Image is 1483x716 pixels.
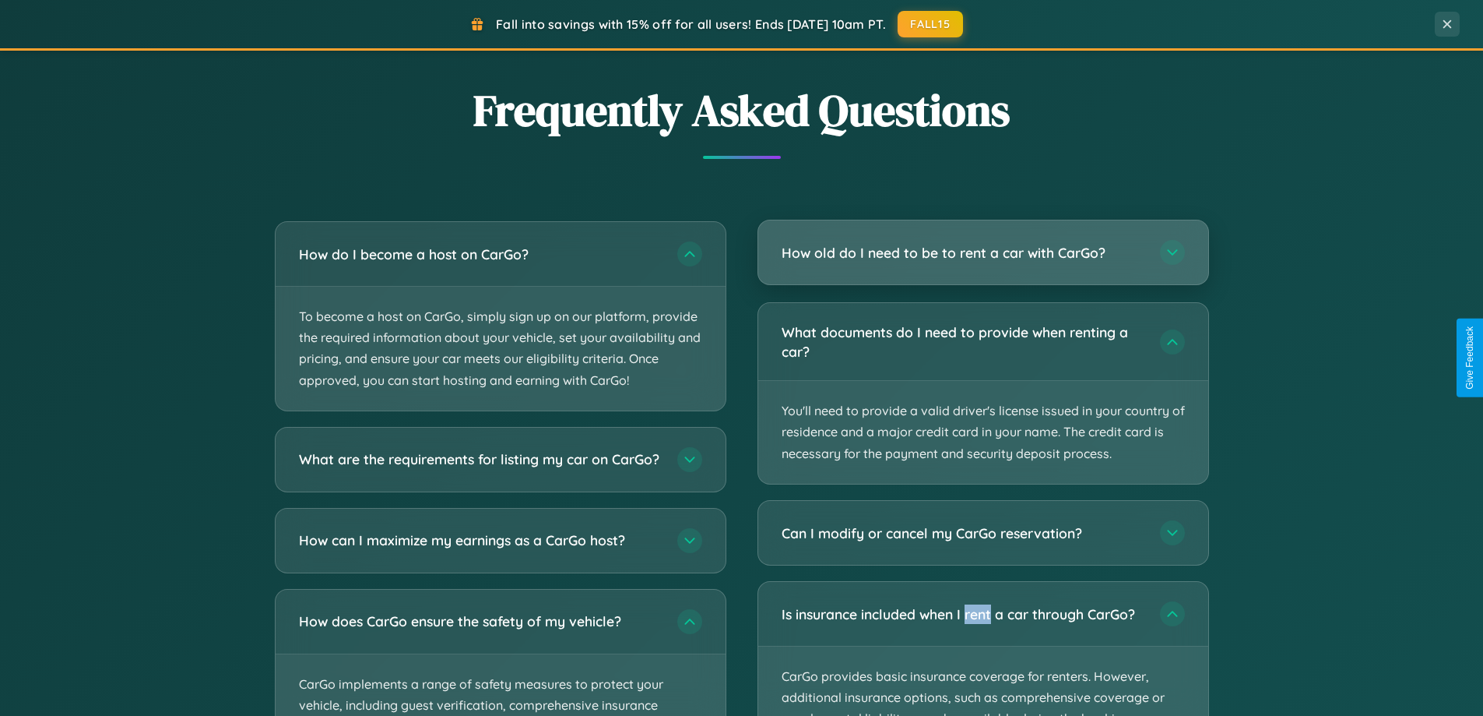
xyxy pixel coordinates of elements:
[299,531,662,550] h3: How can I maximize my earnings as a CarGo host?
[782,524,1144,543] h3: Can I modify or cancel my CarGo reservation?
[758,381,1208,484] p: You'll need to provide a valid driver's license issued in your country of residence and a major c...
[782,323,1144,361] h3: What documents do I need to provide when renting a car?
[782,605,1144,624] h3: Is insurance included when I rent a car through CarGo?
[299,245,662,264] h3: How do I become a host on CarGo?
[275,80,1209,140] h2: Frequently Asked Questions
[276,287,726,411] p: To become a host on CarGo, simply sign up on our platform, provide the required information about...
[299,612,662,631] h3: How does CarGo ensure the safety of my vehicle?
[898,11,963,37] button: FALL15
[782,243,1144,263] h3: How old do I need to be to rent a car with CarGo?
[496,16,886,32] span: Fall into savings with 15% off for all users! Ends [DATE] 10am PT.
[1464,326,1475,390] div: Give Feedback
[299,450,662,469] h3: What are the requirements for listing my car on CarGo?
